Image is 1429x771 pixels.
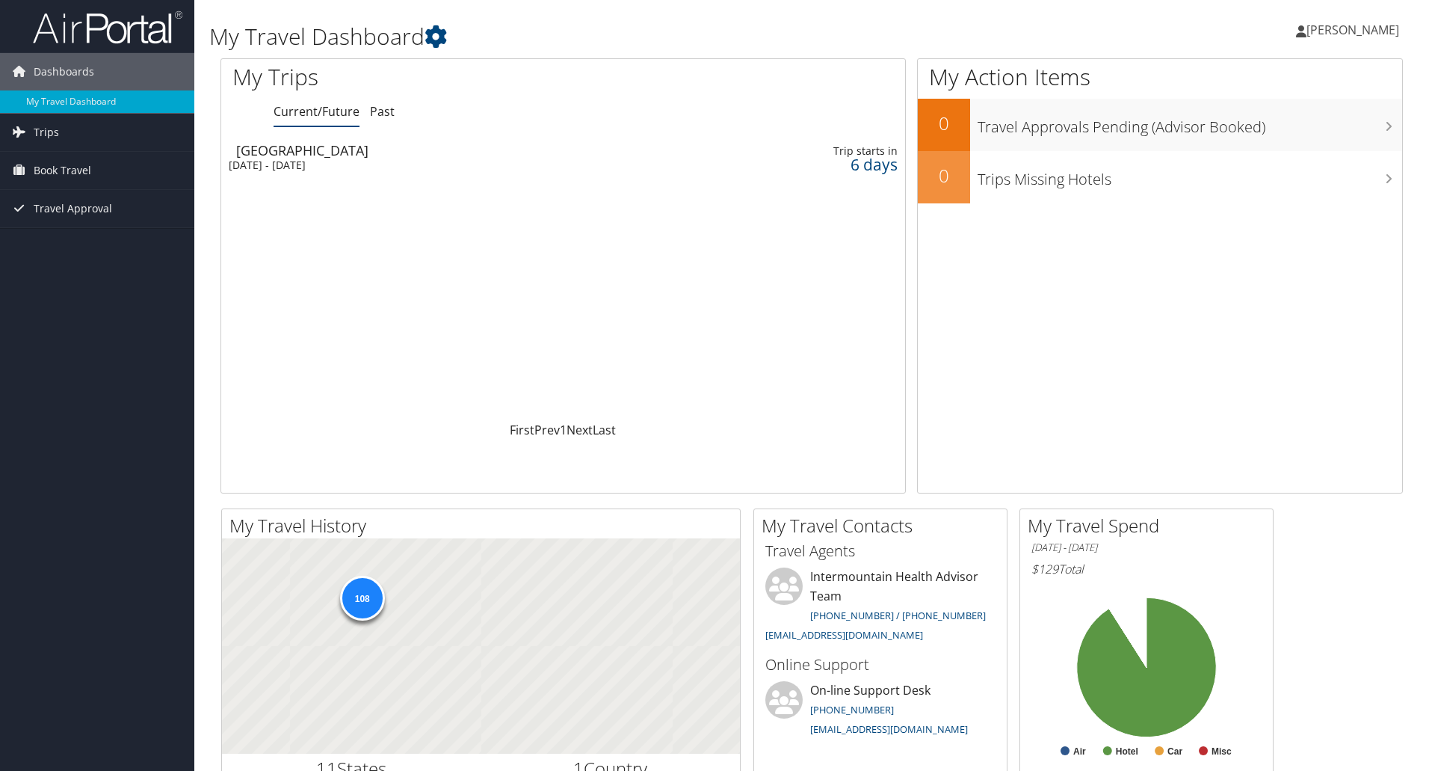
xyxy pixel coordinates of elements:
span: [PERSON_NAME] [1306,22,1399,38]
h2: My Travel Spend [1028,513,1273,538]
div: 108 [339,576,384,621]
h6: Total [1031,561,1262,577]
li: Intermountain Health Advisor Team [758,568,1003,648]
a: [EMAIL_ADDRESS][DOMAIN_NAME] [810,722,968,736]
text: Misc [1212,746,1232,757]
a: 0Trips Missing Hotels [918,151,1402,203]
h3: Travel Approvals Pending (Advisor Booked) [978,109,1402,138]
h2: 0 [918,163,970,188]
a: [PERSON_NAME] [1296,7,1414,52]
a: Prev [534,422,560,438]
a: First [510,422,534,438]
div: [DATE] - [DATE] [229,159,649,172]
a: Last [593,422,616,438]
h1: My Travel Dashboard [209,21,1013,52]
text: Hotel [1116,746,1138,757]
span: Trips [34,114,59,151]
div: 6 days [744,158,898,171]
div: Trip starts in [744,144,898,158]
h3: Trips Missing Hotels [978,162,1402,190]
h6: [DATE] - [DATE] [1031,541,1262,555]
a: 1 [560,422,567,438]
h1: My Action Items [918,61,1402,93]
h1: My Trips [232,61,609,93]
div: [GEOGRAPHIC_DATA] [236,144,656,157]
a: [PHONE_NUMBER] / [PHONE_NUMBER] [810,609,986,622]
span: $129 [1031,561,1058,577]
text: Car [1167,746,1182,757]
h2: My Travel Contacts [762,513,1007,538]
h3: Online Support [765,654,996,675]
h2: My Travel History [229,513,740,538]
h3: Travel Agents [765,541,996,562]
a: Current/Future [274,103,359,120]
a: [PHONE_NUMBER] [810,703,894,716]
span: Dashboards [34,53,94,90]
span: Book Travel [34,152,91,189]
img: airportal-logo.png [33,10,182,45]
a: Past [370,103,395,120]
h2: 0 [918,111,970,136]
text: Air [1073,746,1086,757]
a: [EMAIL_ADDRESS][DOMAIN_NAME] [765,628,923,642]
a: 0Travel Approvals Pending (Advisor Booked) [918,99,1402,151]
span: Travel Approval [34,190,112,227]
a: Next [567,422,593,438]
li: On-line Support Desk [758,681,1003,743]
